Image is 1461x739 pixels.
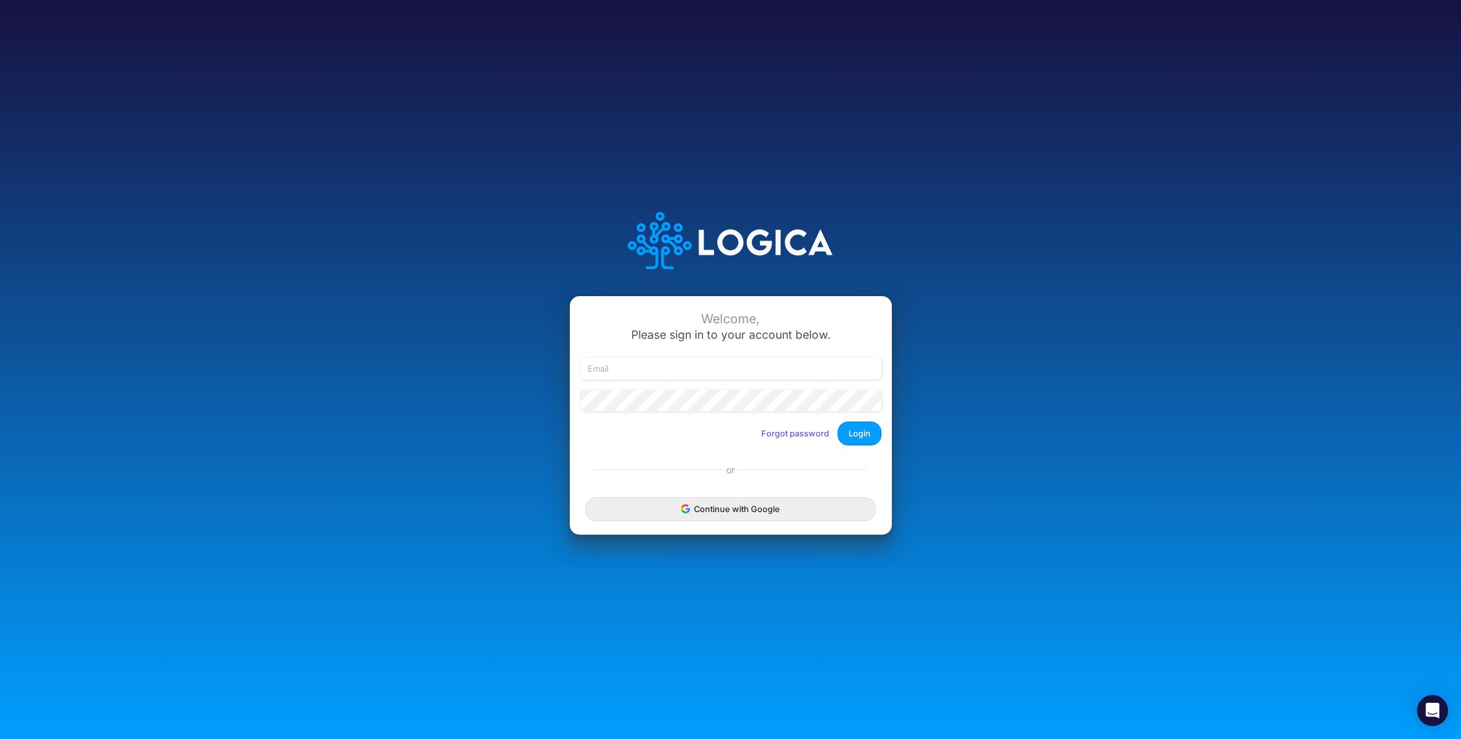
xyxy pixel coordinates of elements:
input: Email [580,358,882,380]
span: Please sign in to your account below. [631,328,830,341]
div: Welcome, [580,312,882,327]
button: Continue with Google [585,497,875,521]
div: Open Intercom Messenger [1417,695,1448,726]
button: Forgot password [753,423,838,444]
button: Login [838,422,882,445]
